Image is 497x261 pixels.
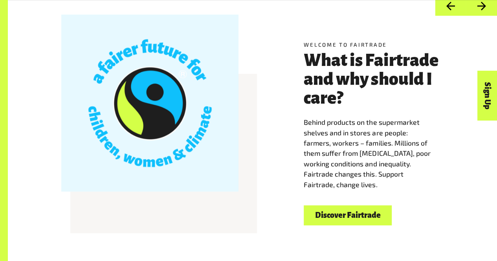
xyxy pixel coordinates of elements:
h3: What is Fairtrade and why should I care? [304,51,444,108]
span: Behind products on the supermarket shelves and in stores are people: farmers, workers – families.... [304,118,430,188]
h5: Welcome to Fairtrade [304,41,444,49]
a: Discover Fairtrade [304,205,392,225]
